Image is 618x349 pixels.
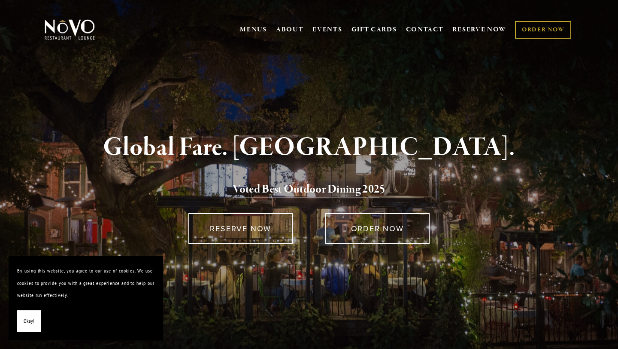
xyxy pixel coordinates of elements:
img: Novo Restaurant &amp; Lounge [43,19,97,40]
a: ORDER NOW [515,21,571,39]
a: CONTACT [406,21,444,38]
a: GIFT CARDS [351,21,397,38]
a: ABOUT [276,25,304,34]
a: ORDER NOW [325,213,430,244]
button: Okay! [17,310,41,332]
p: By using this website, you agree to our use of cookies. We use cookies to provide you with a grea... [17,265,154,302]
a: EVENTS [312,25,342,34]
span: Okay! [24,315,34,328]
strong: Global Fare. [GEOGRAPHIC_DATA]. [103,131,515,164]
a: MENUS [240,25,267,34]
h2: 5 [59,181,559,199]
a: RESERVE NOW [452,21,506,38]
a: RESERVE NOW [188,213,293,244]
section: Cookie banner [9,256,163,340]
a: Voted Best Outdoor Dining 202 [233,182,379,198]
